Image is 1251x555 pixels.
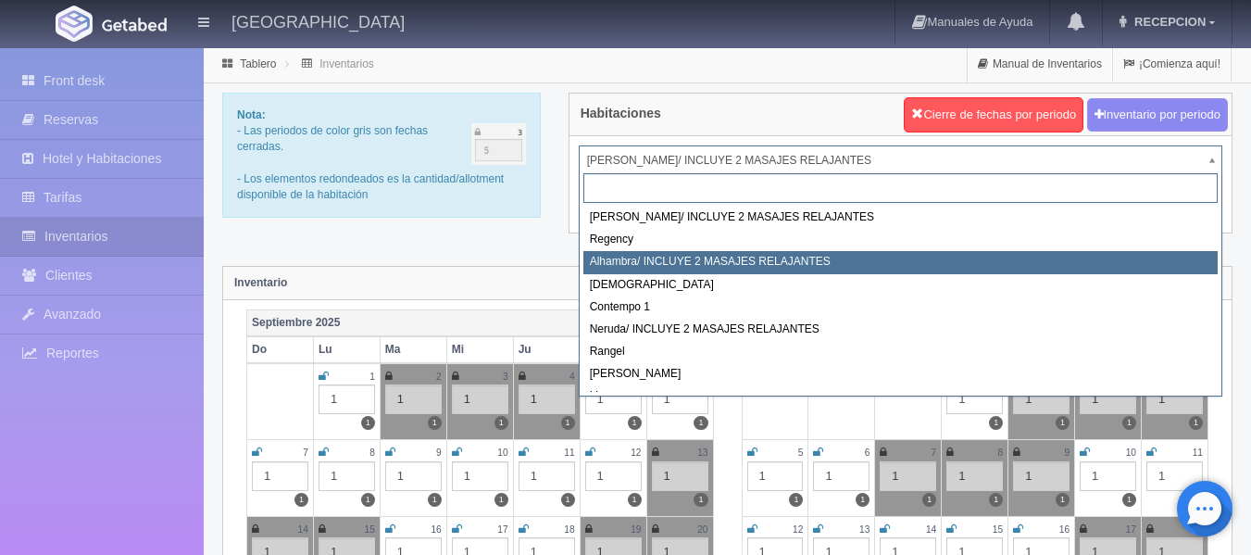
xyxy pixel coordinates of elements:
[583,229,1218,251] div: Regency
[583,296,1218,319] div: Contempo 1
[583,363,1218,385] div: [PERSON_NAME]
[583,319,1218,341] div: Neruda/ INCLUYE 2 MASAJES RELAJANTES
[583,341,1218,363] div: Rangel
[583,385,1218,408] div: Lino
[583,207,1218,229] div: [PERSON_NAME]/ INCLUYE 2 MASAJES RELAJANTES
[583,274,1218,296] div: [DEMOGRAPHIC_DATA]
[583,251,1218,273] div: Alhambra/ INCLUYE 2 MASAJES RELAJANTES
